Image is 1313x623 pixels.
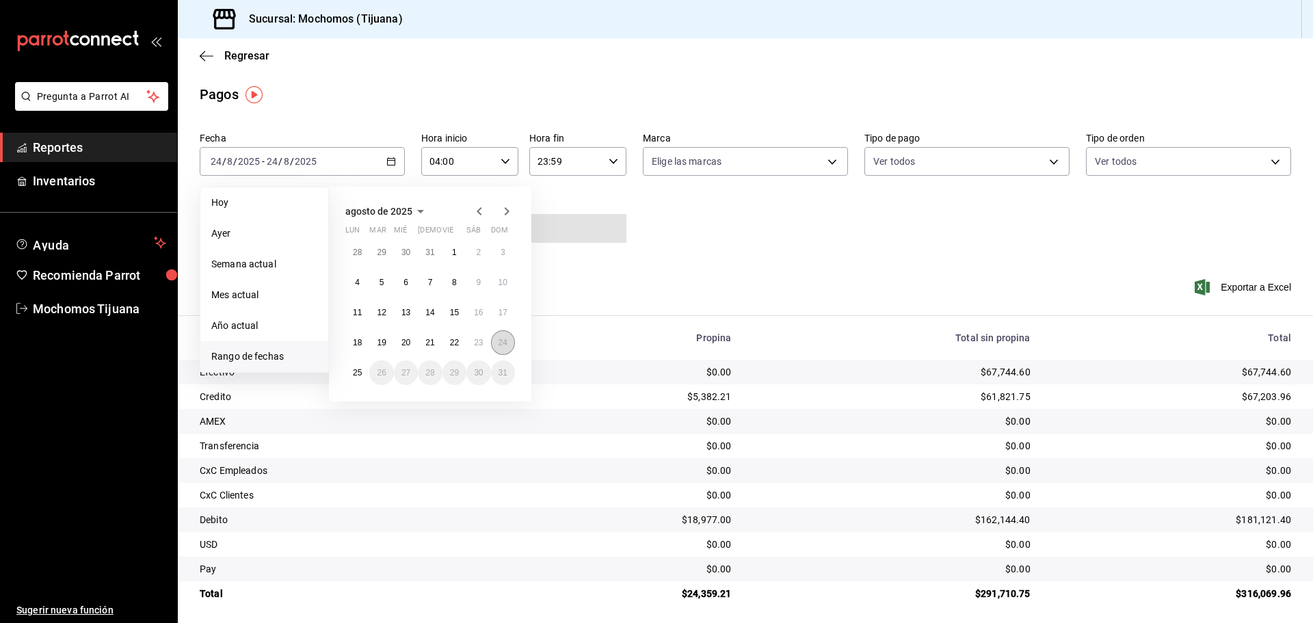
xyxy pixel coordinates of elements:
[529,133,626,143] label: Hora fin
[1052,414,1291,428] div: $0.00
[452,278,457,287] abbr: 8 de agosto de 2025
[211,288,317,302] span: Mes actual
[200,84,239,105] div: Pagos
[474,368,483,377] abbr: 30 de agosto de 2025
[401,308,410,317] abbr: 13 de agosto de 2025
[353,248,362,257] abbr: 28 de julio de 2025
[442,226,453,240] abbr: viernes
[403,278,408,287] abbr: 6 de agosto de 2025
[450,338,459,347] abbr: 22 de agosto de 2025
[428,278,433,287] abbr: 7 de agosto de 2025
[211,349,317,364] span: Rango de fechas
[211,226,317,241] span: Ayer
[1052,562,1291,576] div: $0.00
[278,156,282,167] span: /
[369,330,393,355] button: 19 de agosto de 2025
[418,240,442,265] button: 31 de julio de 2025
[533,538,732,551] div: $0.00
[1095,155,1137,168] span: Ver todos
[450,308,459,317] abbr: 15 de agosto de 2025
[450,368,459,377] abbr: 29 de agosto de 2025
[533,365,732,379] div: $0.00
[753,538,1030,551] div: $0.00
[211,319,317,333] span: Año actual
[1052,332,1291,343] div: Total
[442,240,466,265] button: 1 de agosto de 2025
[1052,513,1291,527] div: $181,121.40
[499,368,507,377] abbr: 31 de agosto de 2025
[1197,279,1291,295] button: Exportar a Excel
[10,99,168,114] a: Pregunta a Parrot AI
[533,439,732,453] div: $0.00
[150,36,161,47] button: open_drawer_menu
[200,414,511,428] div: AMEX
[425,338,434,347] abbr: 21 de agosto de 2025
[1052,587,1291,600] div: $316,069.96
[491,226,508,240] abbr: domingo
[369,270,393,295] button: 5 de agosto de 2025
[864,133,1070,143] label: Tipo de pago
[753,464,1030,477] div: $0.00
[533,332,732,343] div: Propina
[753,365,1030,379] div: $67,744.60
[466,226,481,240] abbr: sábado
[394,240,418,265] button: 30 de julio de 2025
[533,513,732,527] div: $18,977.00
[224,49,269,62] span: Regresar
[200,390,511,403] div: Credito
[262,156,265,167] span: -
[418,360,442,385] button: 28 de agosto de 2025
[353,308,362,317] abbr: 11 de agosto de 2025
[442,360,466,385] button: 29 de agosto de 2025
[652,155,721,168] span: Elige las marcas
[491,270,515,295] button: 10 de agosto de 2025
[491,360,515,385] button: 31 de agosto de 2025
[237,156,261,167] input: ----
[418,270,442,295] button: 7 de agosto de 2025
[394,226,407,240] abbr: miércoles
[1052,439,1291,453] div: $0.00
[200,49,269,62] button: Regresar
[200,464,511,477] div: CxC Empleados
[345,270,369,295] button: 4 de agosto de 2025
[380,278,384,287] abbr: 5 de agosto de 2025
[643,133,848,143] label: Marca
[16,603,166,618] span: Sugerir nueva función
[476,278,481,287] abbr: 9 de agosto de 2025
[353,368,362,377] abbr: 25 de agosto de 2025
[294,156,317,167] input: ----
[377,368,386,377] abbr: 26 de agosto de 2025
[533,587,732,600] div: $24,359.21
[753,562,1030,576] div: $0.00
[466,300,490,325] button: 16 de agosto de 2025
[33,300,166,318] span: Mochomos Tijuana
[200,439,511,453] div: Transferencia
[33,266,166,284] span: Recomienda Parrot
[345,330,369,355] button: 18 de agosto de 2025
[401,338,410,347] abbr: 20 de agosto de 2025
[394,300,418,325] button: 13 de agosto de 2025
[1052,390,1291,403] div: $67,203.96
[246,86,263,103] button: Tooltip marker
[1052,464,1291,477] div: $0.00
[355,278,360,287] abbr: 4 de agosto de 2025
[533,414,732,428] div: $0.00
[501,248,505,257] abbr: 3 de agosto de 2025
[418,330,442,355] button: 21 de agosto de 2025
[533,390,732,403] div: $5,382.21
[425,308,434,317] abbr: 14 de agosto de 2025
[1052,538,1291,551] div: $0.00
[210,156,222,167] input: --
[466,330,490,355] button: 23 de agosto de 2025
[345,206,412,217] span: agosto de 2025
[499,338,507,347] abbr: 24 de agosto de 2025
[33,138,166,157] span: Reportes
[369,300,393,325] button: 12 de agosto de 2025
[377,308,386,317] abbr: 12 de agosto de 2025
[238,11,403,27] h3: Sucursal: Mochomos (Tijuana)
[377,338,386,347] abbr: 19 de agosto de 2025
[425,248,434,257] abbr: 31 de julio de 2025
[418,226,499,240] abbr: jueves
[401,248,410,257] abbr: 30 de julio de 2025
